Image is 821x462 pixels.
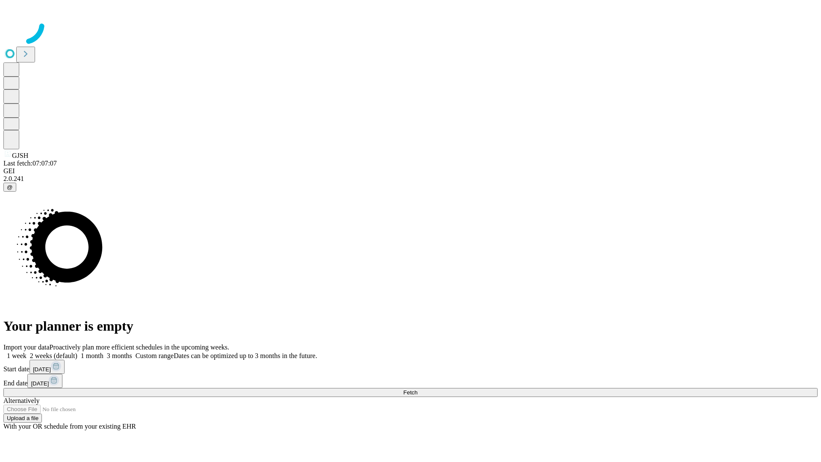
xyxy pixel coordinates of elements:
[136,352,174,359] span: Custom range
[107,352,132,359] span: 3 months
[3,414,42,423] button: Upload a file
[3,167,818,175] div: GEI
[30,352,77,359] span: 2 weeks (default)
[27,374,62,388] button: [DATE]
[7,184,13,190] span: @
[12,152,28,159] span: GJSH
[3,388,818,397] button: Fetch
[3,344,50,351] span: Import your data
[403,389,417,396] span: Fetch
[81,352,103,359] span: 1 month
[174,352,317,359] span: Dates can be optimized up to 3 months in the future.
[3,360,818,374] div: Start date
[3,397,39,404] span: Alternatively
[33,366,51,373] span: [DATE]
[3,374,818,388] div: End date
[3,175,818,183] div: 2.0.241
[3,160,57,167] span: Last fetch: 07:07:07
[7,352,27,359] span: 1 week
[50,344,229,351] span: Proactively plan more efficient schedules in the upcoming weeks.
[3,318,818,334] h1: Your planner is empty
[3,183,16,192] button: @
[3,423,136,430] span: With your OR schedule from your existing EHR
[30,360,65,374] button: [DATE]
[31,380,49,387] span: [DATE]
